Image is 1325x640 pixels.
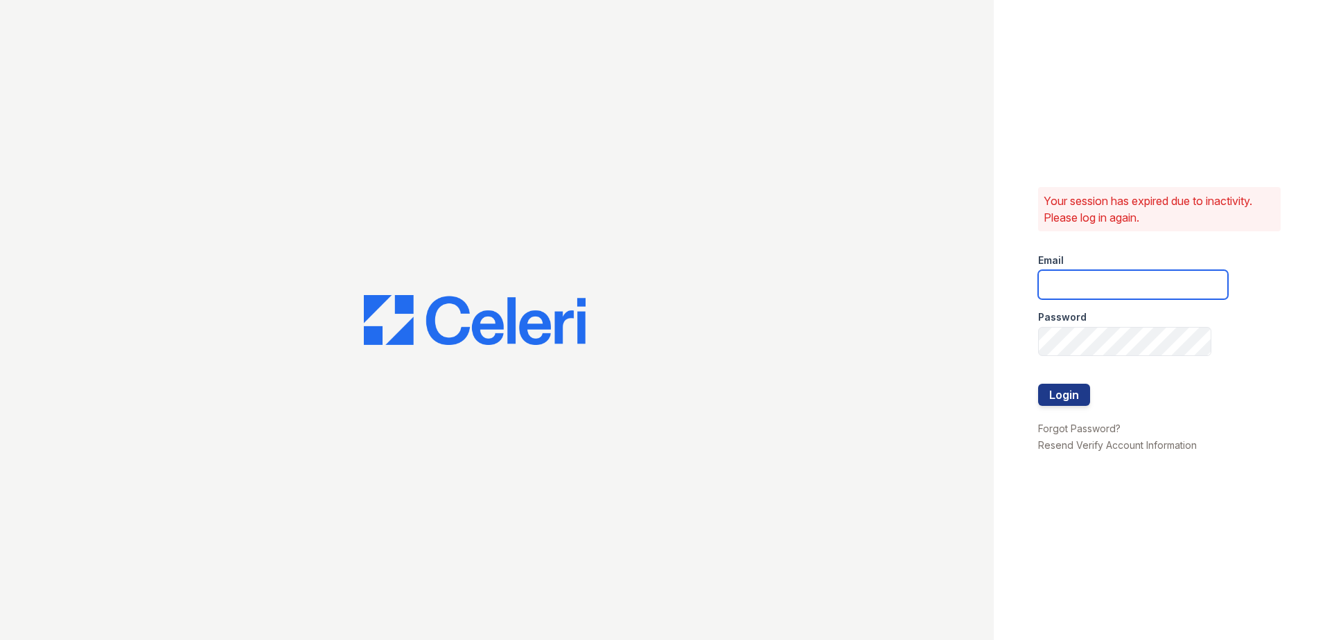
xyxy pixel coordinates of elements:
p: Your session has expired due to inactivity. Please log in again. [1044,193,1275,226]
button: Login [1038,384,1090,406]
img: CE_Logo_Blue-a8612792a0a2168367f1c8372b55b34899dd931a85d93a1a3d3e32e68fde9ad4.png [364,295,586,345]
label: Password [1038,310,1087,324]
label: Email [1038,254,1064,267]
a: Resend Verify Account Information [1038,439,1197,451]
a: Forgot Password? [1038,423,1121,434]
